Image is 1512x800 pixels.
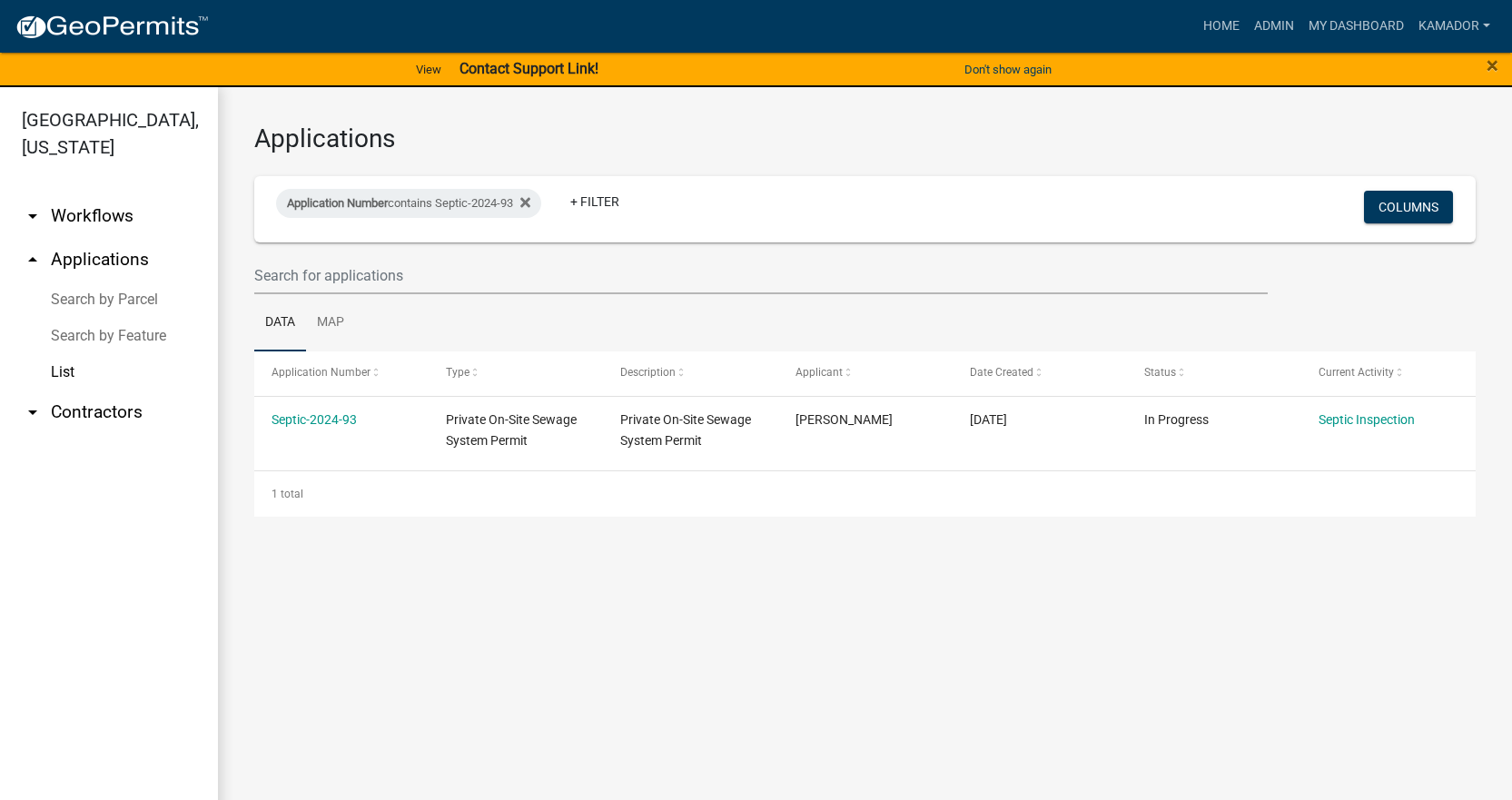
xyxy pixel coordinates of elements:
[306,294,355,352] a: Map
[460,60,598,77] strong: Contact Support Link!
[254,257,1268,294] input: Search for applications
[409,54,449,84] a: View
[1196,9,1247,44] a: Home
[1144,412,1209,427] span: In Progress
[796,412,893,427] span: John Hack II
[1247,9,1301,44] a: Admin
[446,412,577,448] span: Private On-Site Sewage System Permit
[1319,366,1394,379] span: Current Activity
[272,412,357,427] a: Septic-2024-93
[796,366,843,379] span: Applicant
[957,54,1059,84] button: Don't show again
[620,366,676,379] span: Description
[446,366,469,379] span: Type
[777,351,952,395] datatable-header-cell: Applicant
[556,185,634,218] a: + Filter
[953,351,1127,395] datatable-header-cell: Date Created
[254,294,306,352] a: Data
[1127,351,1301,395] datatable-header-cell: Status
[1364,191,1453,223] button: Columns
[254,471,1476,517] div: 1 total
[22,205,44,227] i: arrow_drop_down
[254,351,429,395] datatable-header-cell: Application Number
[254,123,1476,154] h3: Applications
[970,366,1033,379] span: Date Created
[970,412,1007,427] span: 09/17/2024
[1487,53,1498,78] span: ×
[276,189,541,218] div: contains Septic-2024-93
[272,366,371,379] span: Application Number
[429,351,603,395] datatable-header-cell: Type
[1301,351,1476,395] datatable-header-cell: Current Activity
[603,351,777,395] datatable-header-cell: Description
[1319,412,1415,427] a: Septic Inspection
[1411,9,1497,44] a: Kamador
[1487,54,1498,76] button: Close
[1301,9,1411,44] a: My Dashboard
[1144,366,1176,379] span: Status
[620,412,751,448] span: Private On-Site Sewage System Permit
[22,249,44,271] i: arrow_drop_up
[287,196,388,210] span: Application Number
[22,401,44,423] i: arrow_drop_down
